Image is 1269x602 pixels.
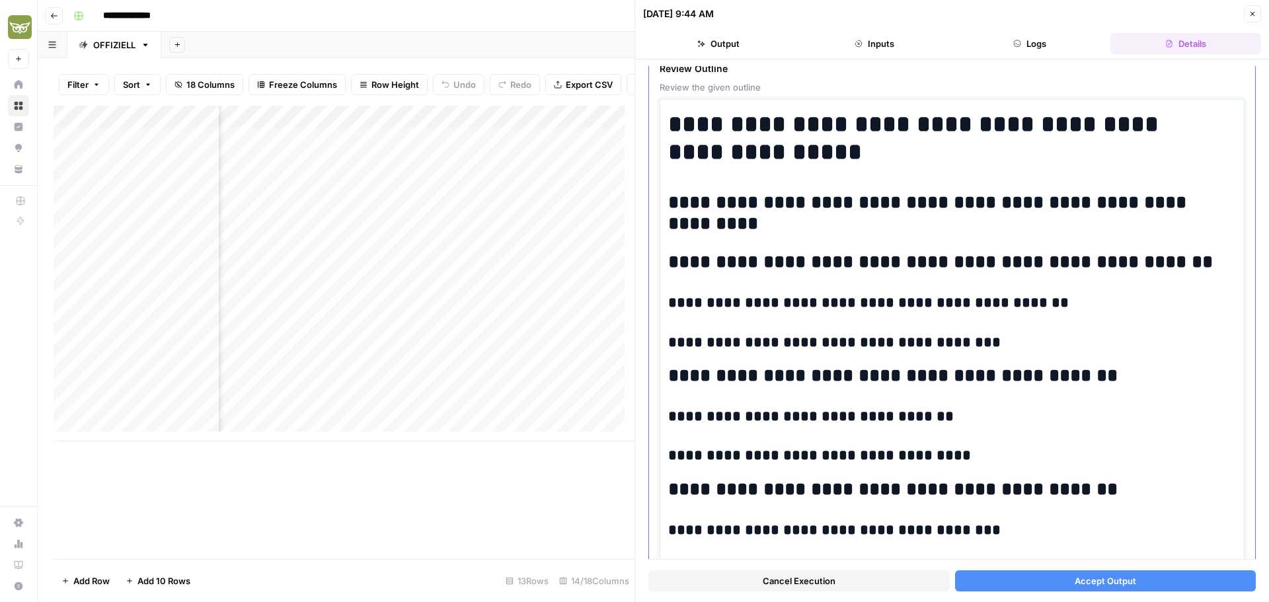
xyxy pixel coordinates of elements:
[643,33,794,54] button: Output
[660,62,1245,75] span: Review Outline
[8,15,32,39] img: Evergreen Media Logo
[763,574,835,587] span: Cancel Execution
[166,74,243,95] button: 18 Columns
[1075,574,1136,587] span: Accept Output
[433,74,484,95] button: Undo
[67,32,161,58] a: OFFIZIELL
[137,574,190,587] span: Add 10 Rows
[8,533,29,554] a: Usage
[93,38,135,52] div: OFFIZIELL
[249,74,346,95] button: Freeze Columns
[8,512,29,533] a: Settings
[660,81,1245,94] span: Review the given outline
[648,570,950,591] button: Cancel Execution
[545,74,621,95] button: Export CSV
[8,116,29,137] a: Insights
[500,570,554,591] div: 13 Rows
[643,7,714,20] div: [DATE] 9:44 AM
[54,570,118,591] button: Add Row
[8,74,29,95] a: Home
[8,95,29,116] a: Browse
[186,78,235,91] span: 18 Columns
[1110,33,1261,54] button: Details
[371,78,419,91] span: Row Height
[269,78,337,91] span: Freeze Columns
[955,33,1106,54] button: Logs
[8,11,29,44] button: Workspace: Evergreen Media
[59,74,109,95] button: Filter
[114,74,161,95] button: Sort
[73,574,110,587] span: Add Row
[67,78,89,91] span: Filter
[453,78,476,91] span: Undo
[554,570,634,591] div: 14/18 Columns
[351,74,428,95] button: Row Height
[123,78,140,91] span: Sort
[8,137,29,159] a: Opportunities
[118,570,198,591] button: Add 10 Rows
[799,33,950,54] button: Inputs
[8,576,29,597] button: Help + Support
[8,159,29,180] a: Your Data
[490,74,540,95] button: Redo
[955,570,1256,591] button: Accept Output
[8,554,29,576] a: Learning Hub
[510,78,531,91] span: Redo
[566,78,613,91] span: Export CSV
